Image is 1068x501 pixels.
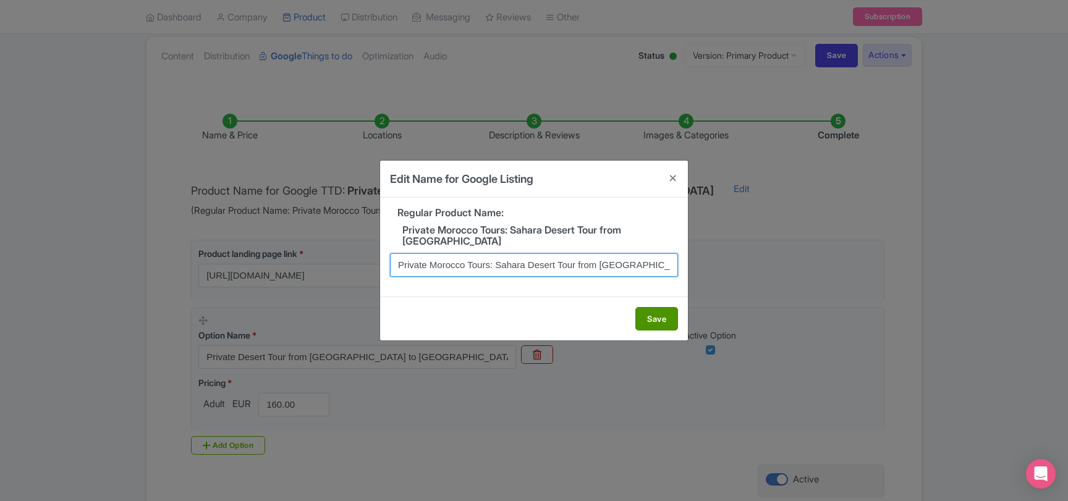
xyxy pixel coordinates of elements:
[635,307,678,330] button: Save
[658,161,688,196] button: Close
[390,225,678,246] h5: Private Morocco Tours: Sahara Desert Tour from [GEOGRAPHIC_DATA]
[1026,459,1056,489] div: Open Intercom Messenger
[390,208,678,219] h5: Regular Product Name:
[390,171,533,187] h4: Edit Name for Google Listing
[390,253,678,277] input: Name for Product on Google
